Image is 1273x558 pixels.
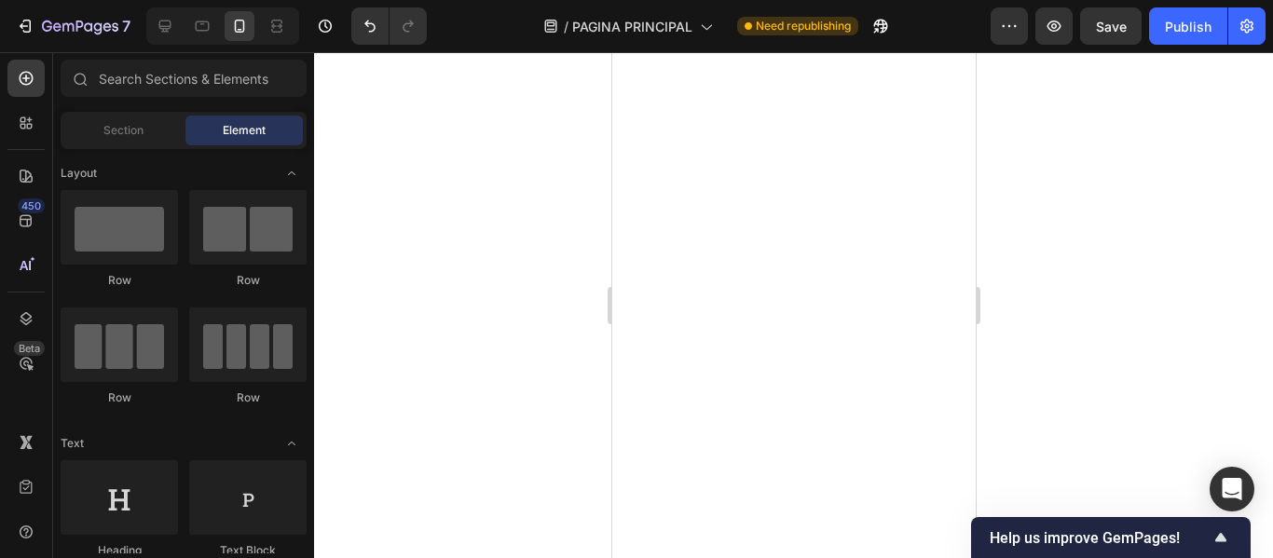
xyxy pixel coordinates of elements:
span: Section [103,122,144,139]
span: Save [1096,19,1127,34]
div: Undo/Redo [351,7,427,45]
iframe: Design area [612,52,976,558]
button: Save [1080,7,1142,45]
button: Publish [1149,7,1227,45]
p: 7 [122,15,130,37]
input: Search Sections & Elements [61,60,307,97]
div: Row [189,389,307,406]
span: Help us improve GemPages! [990,529,1210,547]
span: Toggle open [277,158,307,188]
div: Publish [1165,17,1211,36]
span: PAGINA PRINCIPAL [572,17,692,36]
span: Layout [61,165,97,182]
span: Need republishing [756,18,851,34]
span: Text [61,435,84,452]
div: Open Intercom Messenger [1210,467,1254,511]
span: / [564,17,568,36]
span: Toggle open [277,429,307,458]
div: Row [61,389,178,406]
div: Beta [14,341,45,356]
div: Row [61,272,178,289]
div: Row [189,272,307,289]
button: Show survey - Help us improve GemPages! [990,526,1232,549]
div: 450 [18,198,45,213]
span: Element [223,122,266,139]
button: 7 [7,7,139,45]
